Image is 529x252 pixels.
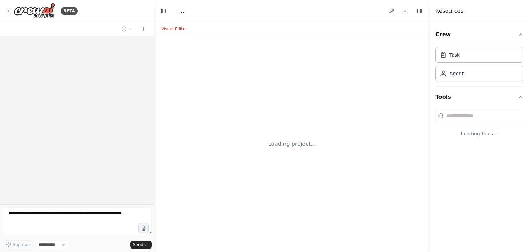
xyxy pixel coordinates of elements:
[179,8,184,14] span: ...
[13,242,30,248] span: Improve
[435,107,523,148] div: Tools
[157,25,191,33] button: Visual Editor
[179,8,184,14] nav: breadcrumb
[118,25,135,33] button: Switch to previous chat
[415,6,424,16] button: Hide right sidebar
[133,242,143,248] span: Send
[435,25,523,44] button: Crew
[435,87,523,107] button: Tools
[3,240,33,249] button: Improve
[158,6,168,16] button: Hide left sidebar
[14,3,55,19] img: Logo
[130,241,152,249] button: Send
[268,140,316,148] div: Loading project...
[435,125,523,143] div: Loading tools...
[61,7,78,15] div: BETA
[449,70,464,77] div: Agent
[435,44,523,87] div: Crew
[138,25,149,33] button: Start a new chat
[435,7,464,15] h4: Resources
[449,51,460,58] div: Task
[138,223,149,233] button: Click to speak your automation idea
